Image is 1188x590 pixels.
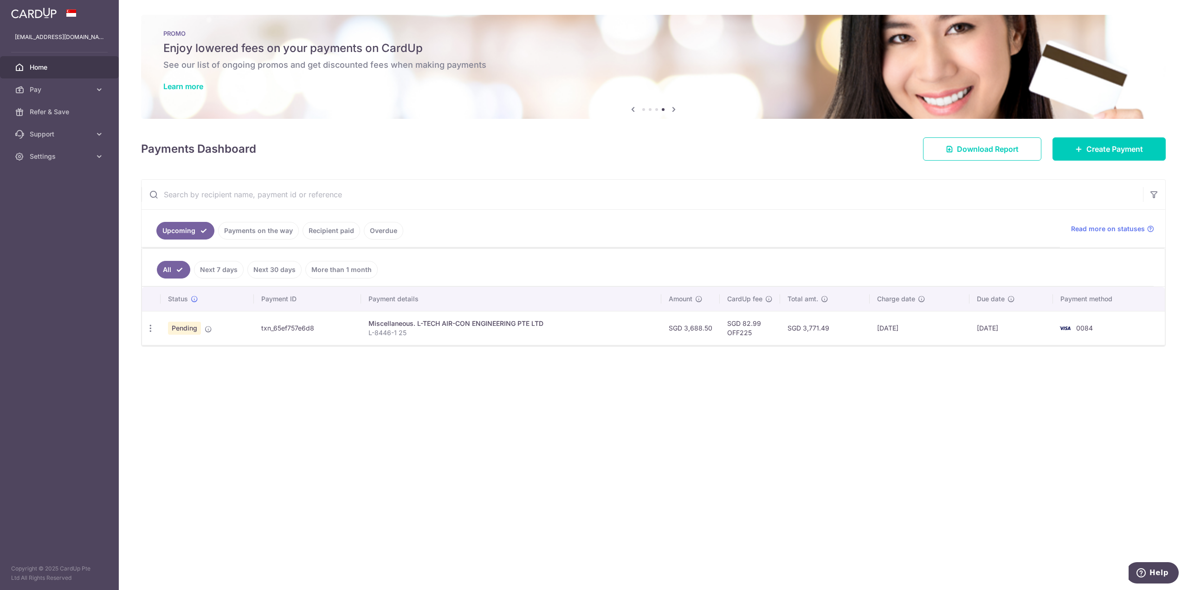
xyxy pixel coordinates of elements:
[157,261,190,279] a: All
[957,143,1019,155] span: Download Report
[1052,137,1166,161] a: Create Payment
[661,311,720,345] td: SGD 3,688.50
[163,30,1143,37] p: PROMO
[923,137,1041,161] a: Download Report
[780,311,870,345] td: SGD 3,771.49
[368,319,654,328] div: Miscellaneous. L-TECH AIR-CON ENGINEERING PTE LTD
[305,261,378,279] a: More than 1 month
[141,141,256,157] h4: Payments Dashboard
[1071,224,1154,233] a: Read more on statuses
[142,180,1143,209] input: Search by recipient name, payment id or reference
[364,222,403,240] a: Overdue
[163,59,1143,71] h6: See our list of ongoing promos and get discounted fees when making payments
[1076,324,1093,332] span: 0084
[1129,562,1179,585] iframe: Opens a widget where you can find more information
[727,294,762,304] span: CardUp fee
[1071,224,1145,233] span: Read more on statuses
[15,32,104,42] p: [EMAIL_ADDRESS][DOMAIN_NAME]
[30,85,91,94] span: Pay
[720,311,780,345] td: SGD 82.99 OFF225
[168,294,188,304] span: Status
[977,294,1005,304] span: Due date
[247,261,302,279] a: Next 30 days
[669,294,692,304] span: Amount
[218,222,299,240] a: Payments on the way
[254,311,361,345] td: txn_65ef757e6d8
[156,222,214,240] a: Upcoming
[368,328,654,337] p: L-8446-1 25
[303,222,360,240] a: Recipient paid
[163,41,1143,56] h5: Enjoy lowered fees on your payments on CardUp
[969,311,1053,345] td: [DATE]
[30,107,91,117] span: Refer & Save
[141,15,1166,119] img: Latest Promos banner
[163,82,203,91] a: Learn more
[30,152,91,161] span: Settings
[30,63,91,72] span: Home
[1086,143,1143,155] span: Create Payment
[30,130,91,139] span: Support
[168,322,201,335] span: Pending
[870,311,969,345] td: [DATE]
[194,261,244,279] a: Next 7 days
[788,294,818,304] span: Total amt.
[361,287,661,311] th: Payment details
[877,294,915,304] span: Charge date
[11,7,57,19] img: CardUp
[254,287,361,311] th: Payment ID
[1053,287,1165,311] th: Payment method
[1056,323,1074,334] img: Bank Card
